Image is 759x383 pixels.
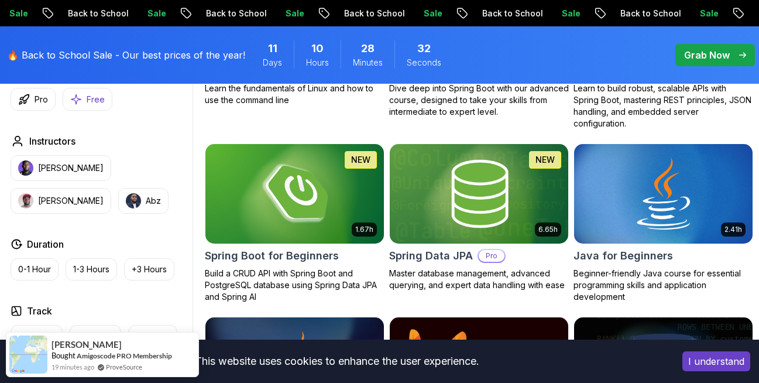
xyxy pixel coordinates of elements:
[18,330,55,342] p: Front End
[118,188,169,214] button: instructor imgAbz
[124,258,174,281] button: +3 Hours
[27,304,52,318] h2: Track
[270,8,307,19] p: Sale
[573,143,753,303] a: Java for Beginners card2.41hJava for BeginnersBeginner-friendly Java course for essential program...
[27,237,64,251] h2: Duration
[389,143,569,292] a: Spring Data JPA card6.65hNEWSpring Data JPAProMaster database management, advanced querying, and ...
[77,330,114,342] p: Back End
[73,264,109,275] p: 1-3 Hours
[132,8,169,19] p: Sale
[128,325,177,347] button: Dev Ops
[408,8,445,19] p: Sale
[479,250,504,262] p: Pro
[38,162,104,174] p: [PERSON_NAME]
[724,225,742,234] p: 2.41h
[7,48,245,62] p: 🔥 Back to School Sale - Our best prices of the year!
[190,8,270,19] p: Back to School
[9,348,665,374] div: This website uses cookies to enhance the user experience.
[11,188,111,214] button: instructor img[PERSON_NAME]
[51,362,94,372] span: 19 minutes ago
[70,325,121,347] button: Back End
[136,330,170,342] p: Dev Ops
[605,8,684,19] p: Back to School
[311,40,324,57] span: 10 Hours
[684,48,730,62] p: Grab Now
[353,57,383,69] span: Minutes
[11,155,111,181] button: instructor img[PERSON_NAME]
[351,154,370,166] p: NEW
[466,8,546,19] p: Back to School
[132,264,167,275] p: +3 Hours
[146,195,161,207] p: Abz
[51,351,75,360] span: Bought
[355,225,373,234] p: 1.67h
[87,94,105,105] p: Free
[35,94,48,105] p: Pro
[417,40,431,57] span: 32 Seconds
[9,336,47,374] img: provesource social proof notification image
[389,248,473,264] h2: Spring Data JPA
[18,160,33,176] img: instructor img
[18,193,33,208] img: instructor img
[573,83,753,129] p: Learn to build robust, scalable APIs with Spring Boot, mastering REST principles, JSON handling, ...
[11,258,59,281] button: 0-1 Hour
[263,57,282,69] span: Days
[126,193,141,208] img: instructor img
[51,340,122,350] span: [PERSON_NAME]
[63,88,112,111] button: Free
[38,195,104,207] p: [PERSON_NAME]
[546,8,583,19] p: Sale
[573,268,753,303] p: Beginner-friendly Java course for essential programming skills and application development
[66,258,117,281] button: 1-3 Hours
[361,40,375,57] span: 28 Minutes
[573,248,673,264] h2: Java for Beginners
[389,83,569,118] p: Dive deep into Spring Boot with our advanced course, designed to take your skills from intermedia...
[11,88,56,111] button: Pro
[268,40,277,57] span: 11 Days
[77,351,172,360] a: Amigoscode PRO Membership
[574,144,753,244] img: Java for Beginners card
[328,8,408,19] p: Back to School
[205,248,339,264] h2: Spring Boot for Beginners
[390,144,568,244] img: Spring Data JPA card
[106,362,142,372] a: ProveSource
[407,57,441,69] span: Seconds
[52,8,132,19] p: Back to School
[538,225,558,234] p: 6.65h
[18,264,51,275] p: 0-1 Hour
[205,268,384,303] p: Build a CRUD API with Spring Boot and PostgreSQL database using Spring Data JPA and Spring AI
[306,57,329,69] span: Hours
[205,83,384,106] p: Learn the fundamentals of Linux and how to use the command line
[684,8,722,19] p: Sale
[205,144,384,244] img: Spring Boot for Beginners card
[682,351,750,371] button: Accept cookies
[29,134,75,148] h2: Instructors
[205,143,384,303] a: Spring Boot for Beginners card1.67hNEWSpring Boot for BeginnersBuild a CRUD API with Spring Boot ...
[535,154,555,166] p: NEW
[11,325,63,347] button: Front End
[389,268,569,291] p: Master database management, advanced querying, and expert data handling with ease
